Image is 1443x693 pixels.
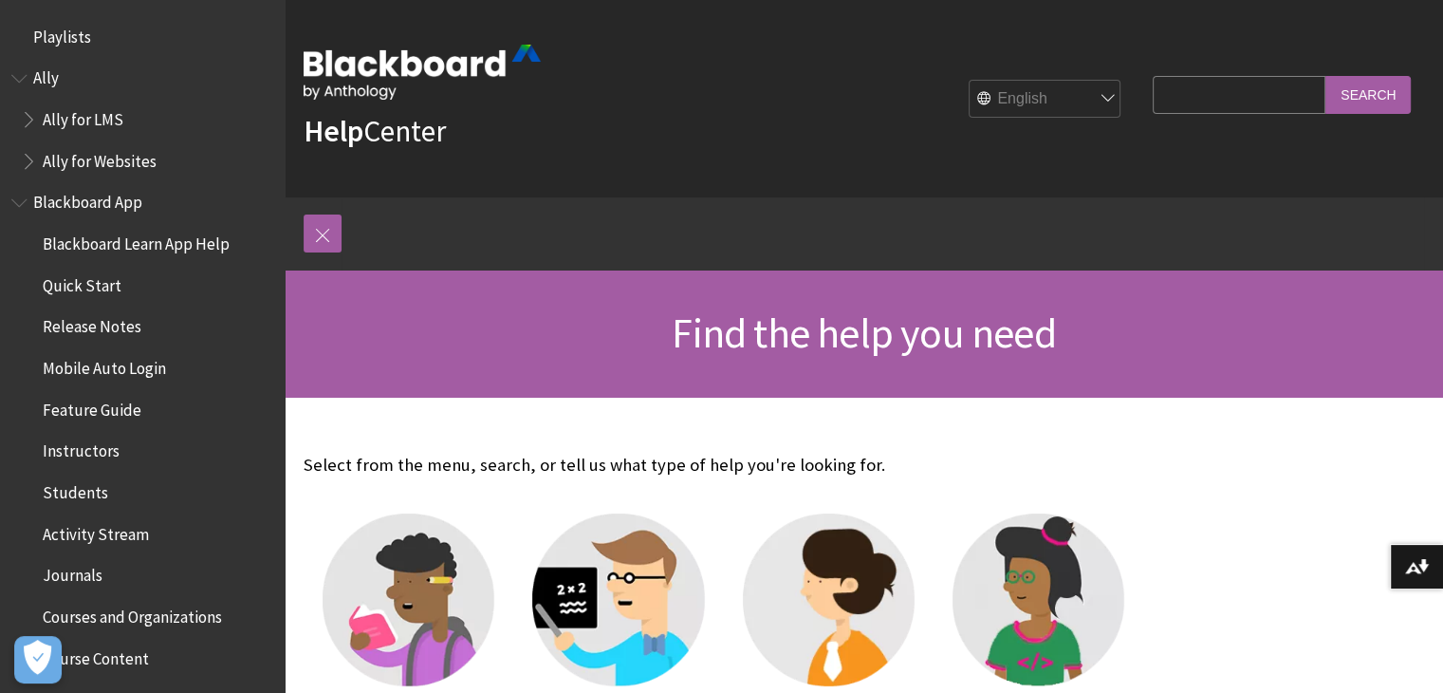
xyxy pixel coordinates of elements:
span: Feature Guide [43,394,141,420]
span: Mobile Auto Login [43,352,166,378]
span: Courses and Organizations [43,601,222,627]
p: Select from the menu, search, or tell us what type of help you're looking for. [304,453,1143,478]
span: Playlists [33,21,91,47]
span: Ally for Websites [43,145,157,171]
img: Blackboard by Anthology [304,45,541,100]
nav: Book outline for Anthology Ally Help [11,63,273,178]
span: Quick Start [43,270,121,295]
span: Activity Stream [43,518,149,544]
select: Site Language Selector [970,81,1121,119]
span: Ally [33,63,59,88]
span: Students [43,477,108,502]
span: Find the help you need [672,307,1055,359]
span: Blackboard App [33,187,142,213]
span: Release Notes [43,311,141,337]
span: Ally for LMS [43,103,123,129]
strong: Help [304,112,363,150]
button: Open Preferences [14,636,62,684]
img: Student [323,514,494,685]
a: HelpCenter [304,112,446,150]
span: Course Content [43,643,149,668]
input: Search [1325,76,1411,113]
span: Blackboard Learn App Help [43,228,230,253]
img: Instructor [532,514,704,685]
span: Instructors [43,436,120,461]
nav: Book outline for Playlists [11,21,273,53]
span: Journals [43,560,102,586]
img: Administrator [743,514,915,685]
